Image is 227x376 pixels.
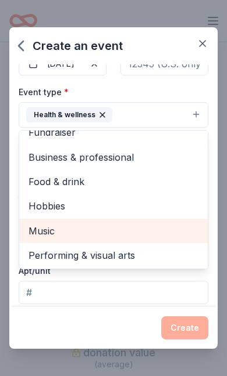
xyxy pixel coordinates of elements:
span: Food & drink [29,174,198,189]
div: Health & wellness [19,130,208,269]
span: Music [29,223,198,238]
span: Hobbies [29,198,198,214]
span: Business & professional [29,150,198,165]
span: Fundraiser [29,125,198,140]
button: Health & wellness [19,102,208,128]
span: Performing & visual arts [29,248,198,263]
div: Health & wellness [26,107,112,122]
